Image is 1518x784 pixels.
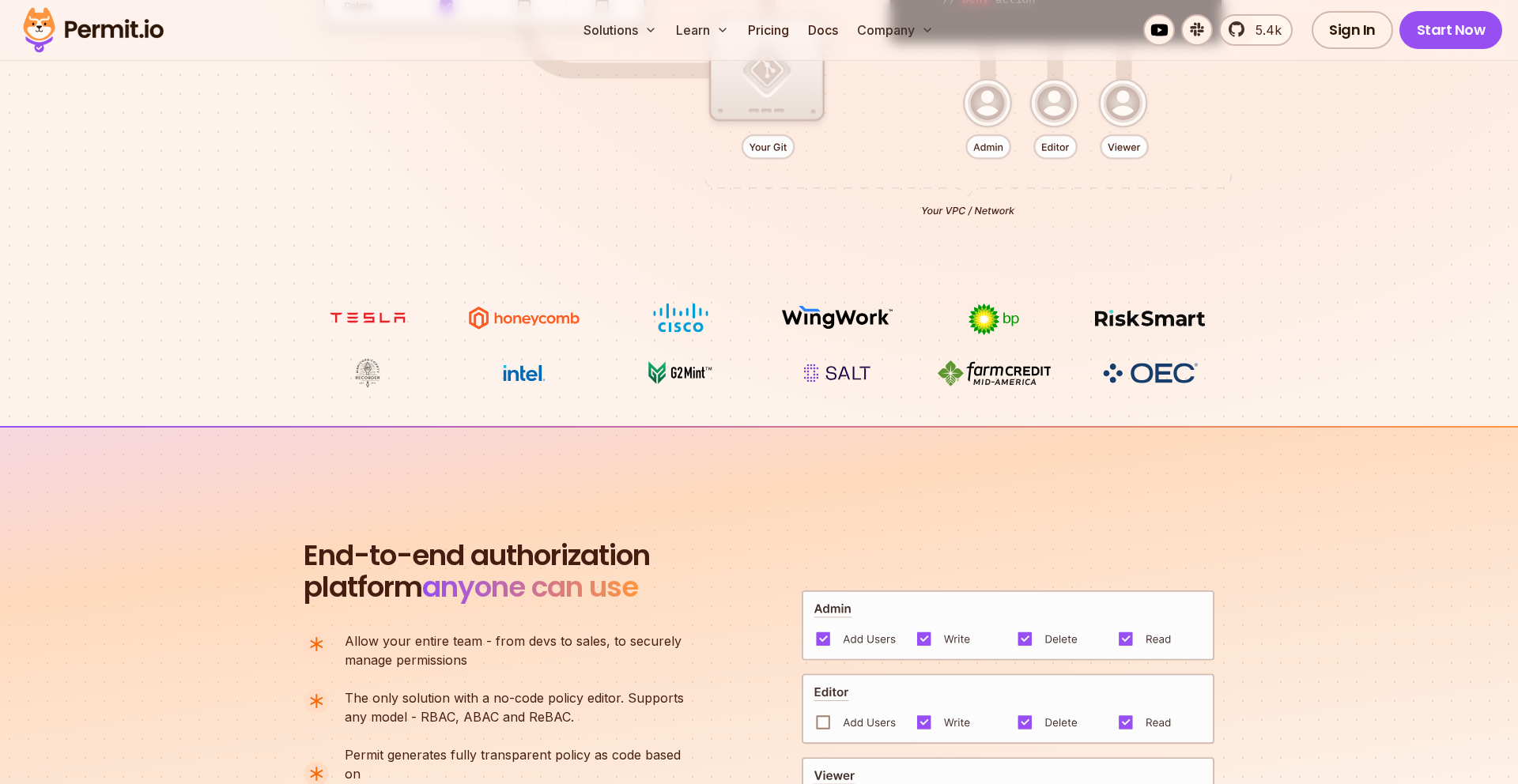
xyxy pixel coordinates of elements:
img: Risksmart [1091,303,1210,333]
a: Start Now [1399,11,1503,49]
a: Docs [802,14,844,46]
img: tesla [308,303,427,333]
img: Cisco [621,303,740,333]
p: manage permissions [345,631,682,669]
a: 5.4k [1219,14,1293,46]
img: salt [778,358,897,388]
p: any model - RBAC, ABAC and ReBAC. [345,688,684,726]
img: Maricopa County Recorder\'s Office [308,358,427,388]
a: Pricing [742,14,795,46]
a: Sign In [1312,11,1393,49]
span: Permit generates fully transparent policy as code based on [345,745,697,783]
img: Honeycomb [465,303,583,333]
img: bp [935,303,1053,336]
h2: platform [304,540,650,603]
button: Company [851,14,940,46]
img: Permit logo [16,3,171,57]
img: G2mint [621,358,740,388]
span: 5.4k [1246,21,1282,40]
span: Allow your entire team - from devs to sales, to securely [345,631,682,650]
button: Learn [670,14,735,46]
span: End-to-end authorization [304,540,650,571]
span: anyone can use [422,567,638,607]
img: OEC [1100,360,1201,386]
img: Intel [465,358,583,388]
img: Wingwork [778,303,897,333]
span: The only solution with a no-code policy editor. Supports [345,688,684,707]
button: Solutions [577,14,663,46]
img: Farm Credit [935,358,1053,388]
